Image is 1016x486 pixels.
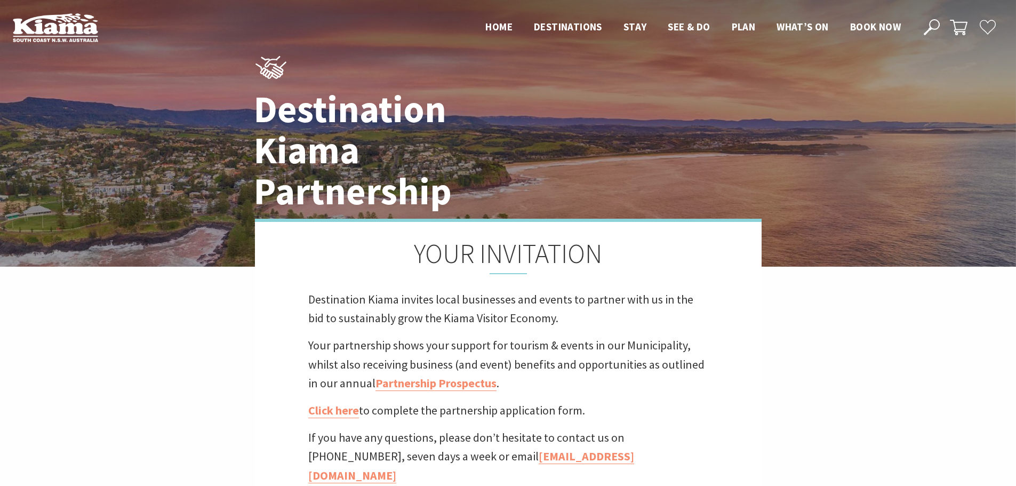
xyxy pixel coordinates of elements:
[777,20,829,33] span: What’s On
[254,89,555,212] h1: Destination Kiama Partnership
[475,19,911,36] nav: Main Menu
[850,20,901,33] span: Book now
[308,401,708,420] p: to complete the partnership application form.
[308,449,634,483] a: [EMAIL_ADDRESS][DOMAIN_NAME]
[623,20,647,33] span: Stay
[375,376,497,391] a: Partnership Prospectus
[308,403,359,418] a: Click here
[534,20,602,33] span: Destinations
[308,428,708,485] p: If you have any questions, please don’t hesitate to contact us on [PHONE_NUMBER], seven days a we...
[308,336,708,393] p: Your partnership shows your support for tourism & events in our Municipality, whilst also receivi...
[485,20,513,33] span: Home
[668,20,710,33] span: See & Do
[13,13,98,42] img: Kiama Logo
[308,238,708,274] h2: YOUR INVITATION
[308,290,708,328] p: Destination Kiama invites local businesses and events to partner with us in the bid to sustainabl...
[732,20,756,33] span: Plan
